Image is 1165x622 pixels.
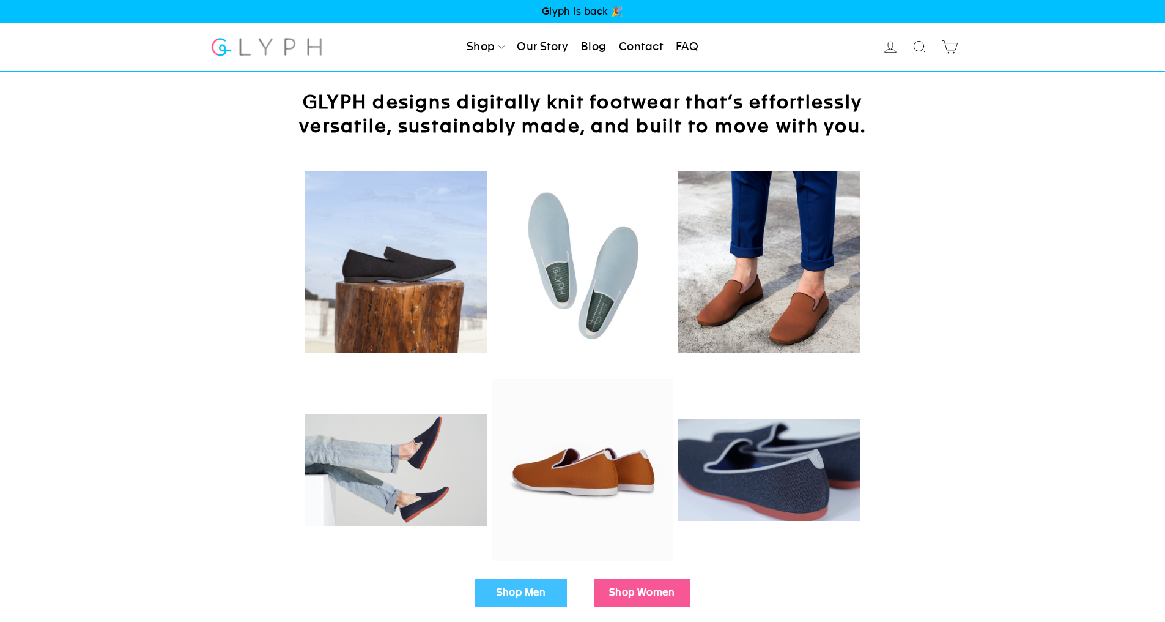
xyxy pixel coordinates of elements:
a: Contact [614,34,668,61]
a: Shop Men [475,579,567,607]
a: Shop [462,34,509,61]
img: Glyph [210,31,324,63]
a: FAQ [671,34,703,61]
a: Our Story [512,34,573,61]
a: Blog [576,34,612,61]
a: Shop Women [594,579,690,607]
h2: GLYPH designs digitally knit footwear that’s effortlessly versatile, sustainably made, and built ... [277,90,889,138]
ul: Primary [462,34,703,61]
